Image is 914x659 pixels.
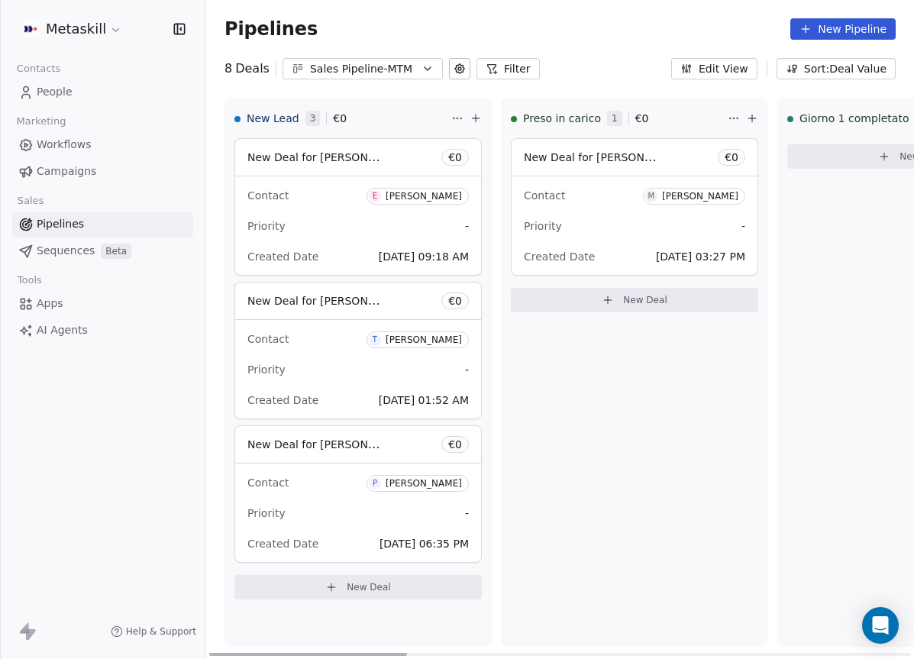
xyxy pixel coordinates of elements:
span: 1 [607,111,622,126]
span: € 0 [448,437,462,452]
span: € 0 [635,111,649,126]
div: Preso in carico1€0 [511,99,725,138]
span: - [465,218,469,234]
span: Giorno 1 completato [799,111,909,126]
a: Campaigns [12,159,193,184]
span: Created Date [524,250,595,263]
a: Workflows [12,132,193,157]
span: New Deal for [PERSON_NAME] [247,437,409,451]
span: Created Date [247,250,318,263]
span: [DATE] 09:18 AM [379,250,469,263]
div: P [373,477,377,489]
span: Contacts [10,57,67,80]
div: New Deal for [PERSON_NAME]€0ContactM[PERSON_NAME]Priority-Created Date[DATE] 03:27 PM [511,138,758,276]
span: Priority [524,220,562,232]
div: T [373,334,377,346]
span: € 0 [333,111,347,126]
span: Metaskill [46,19,106,39]
span: [DATE] 06:35 PM [379,538,469,550]
button: New Deal [511,288,758,312]
span: Apps [37,296,63,312]
span: New Deal for [PERSON_NAME] [247,293,409,308]
span: New Lead [247,111,299,126]
a: Apps [12,291,193,316]
span: Pipelines [37,216,84,232]
span: Preso in carico [523,111,601,126]
img: AVATAR%20METASKILL%20-%20Colori%20Positivo.png [21,20,40,38]
div: 8 [224,60,270,78]
span: New Deal for [PERSON_NAME] [247,150,409,164]
div: [PERSON_NAME] [386,334,462,345]
span: Beta [101,244,131,259]
button: Sort: Deal Value [777,58,896,79]
span: Contact [247,333,289,345]
span: [DATE] 01:52 AM [379,394,469,406]
button: Filter [476,58,540,79]
div: Open Intercom Messenger [862,607,899,644]
span: - [465,362,469,377]
a: Help & Support [111,625,196,638]
span: Created Date [247,394,318,406]
span: [DATE] 03:27 PM [656,250,745,263]
span: - [465,506,469,521]
div: [PERSON_NAME] [386,478,462,489]
a: People [12,79,193,105]
a: AI Agents [12,318,193,343]
span: Tools [11,269,48,292]
span: Created Date [247,538,318,550]
span: € 0 [448,293,462,309]
button: New Pipeline [790,18,896,40]
span: € 0 [725,150,738,165]
span: Pipelines [224,18,318,40]
button: New Deal [234,575,482,599]
span: Contact [247,189,289,202]
span: New Deal for [PERSON_NAME] [524,150,685,164]
span: € 0 [448,150,462,165]
span: Priority [247,220,286,232]
div: [PERSON_NAME] [386,191,462,202]
span: 3 [305,111,321,126]
span: Contact [524,189,565,202]
span: Sales [11,189,50,212]
a: Pipelines [12,212,193,237]
span: Campaigns [37,163,96,179]
span: Priority [247,507,286,519]
span: New Deal [347,581,391,593]
div: E [373,190,377,202]
span: AI Agents [37,322,88,338]
span: Help & Support [126,625,196,638]
div: New Deal for [PERSON_NAME]€0ContactT[PERSON_NAME]Priority-Created Date[DATE] 01:52 AM [234,282,482,419]
div: Sales Pipeline-MTM [310,61,415,77]
span: Marketing [10,110,73,133]
button: Metaskill [18,16,125,42]
div: M [648,190,655,202]
a: SequencesBeta [12,238,193,263]
div: New Lead3€0 [234,99,448,138]
span: Contact [247,476,289,489]
div: New Deal for [PERSON_NAME]€0ContactE[PERSON_NAME]Priority-Created Date[DATE] 09:18 AM [234,138,482,276]
span: - [741,218,745,234]
span: People [37,84,73,100]
span: Priority [247,363,286,376]
div: [PERSON_NAME] [662,191,738,202]
span: Workflows [37,137,92,153]
button: Edit View [671,58,757,79]
span: New Deal [623,294,667,306]
span: Sequences [37,243,95,259]
div: New Deal for [PERSON_NAME]€0ContactP[PERSON_NAME]Priority-Created Date[DATE] 06:35 PM [234,425,482,563]
span: Deals [235,60,270,78]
